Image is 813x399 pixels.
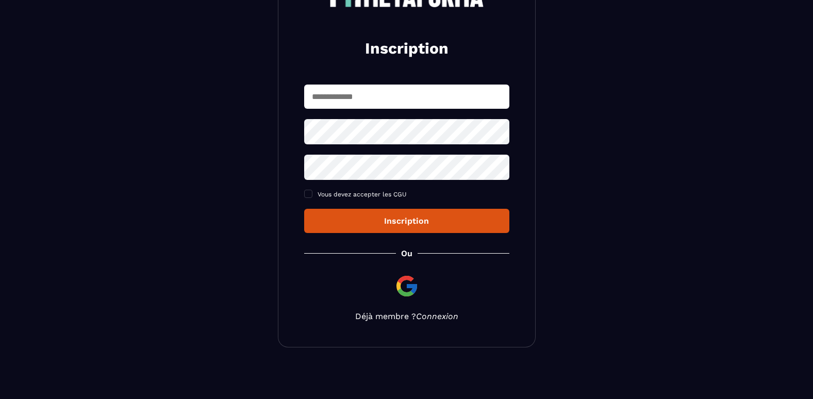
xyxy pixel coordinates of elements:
[304,209,509,233] button: Inscription
[318,191,407,198] span: Vous devez accepter les CGU
[416,311,458,321] a: Connexion
[394,274,419,298] img: google
[317,38,497,59] h2: Inscription
[401,248,412,258] p: Ou
[312,216,501,226] div: Inscription
[304,311,509,321] p: Déjà membre ?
